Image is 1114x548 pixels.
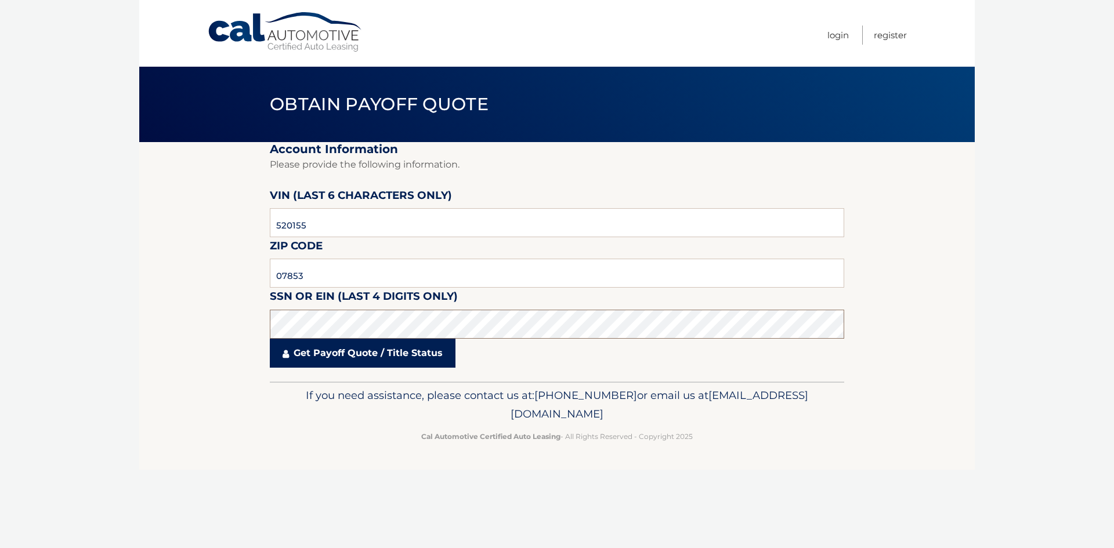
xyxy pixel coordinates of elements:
a: Login [827,26,849,45]
p: If you need assistance, please contact us at: or email us at [277,386,837,423]
a: Get Payoff Quote / Title Status [270,339,455,368]
p: - All Rights Reserved - Copyright 2025 [277,430,837,442]
a: Cal Automotive [207,12,364,53]
label: Zip Code [270,237,323,259]
span: [PHONE_NUMBER] [534,389,637,402]
span: Obtain Payoff Quote [270,93,489,115]
strong: Cal Automotive Certified Auto Leasing [421,432,560,441]
a: Register [874,26,907,45]
p: Please provide the following information. [270,157,844,173]
label: SSN or EIN (last 4 digits only) [270,288,458,309]
label: VIN (last 6 characters only) [270,187,452,208]
h2: Account Information [270,142,844,157]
